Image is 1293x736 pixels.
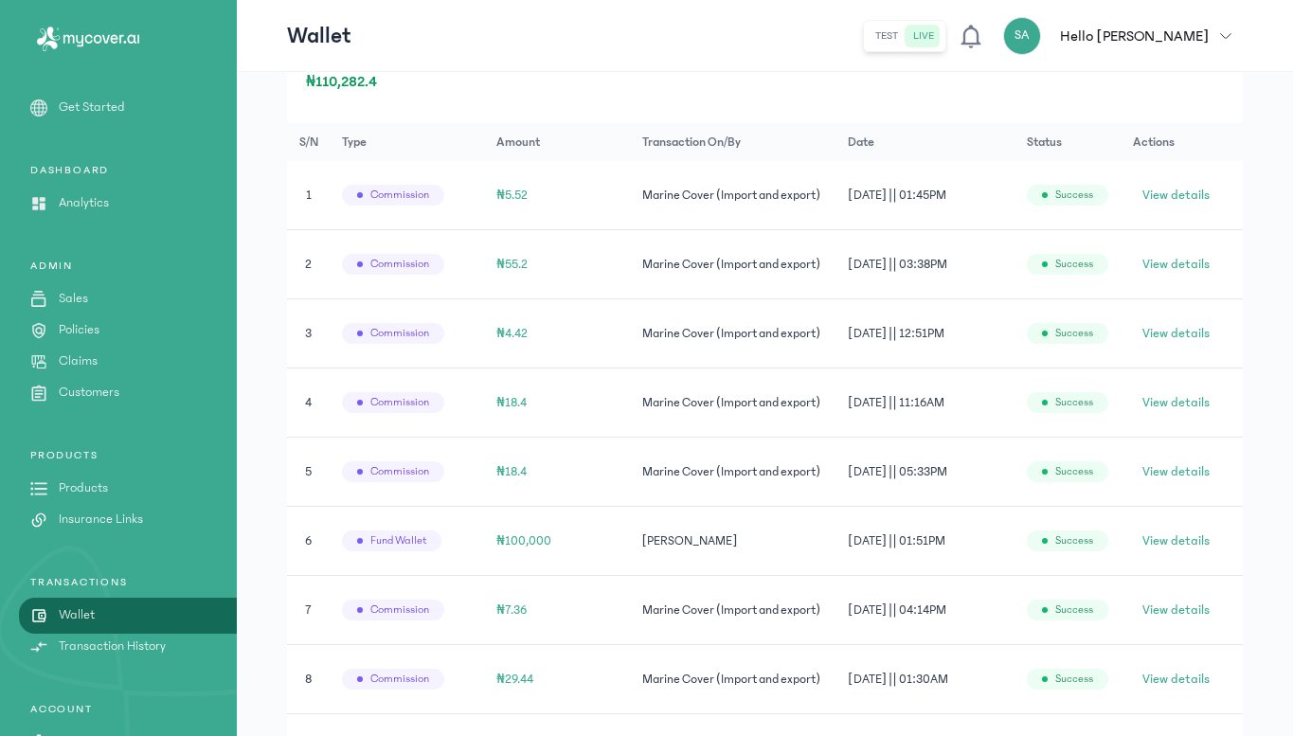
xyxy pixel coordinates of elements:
div: SA [1003,17,1041,55]
span: success [1055,395,1093,410]
p: ₦110,282.4 [306,70,1224,93]
span: success [1055,602,1093,618]
span: View details [1142,670,1210,689]
span: Commission [370,188,429,203]
span: success [1055,326,1093,341]
span: View details [1142,462,1210,481]
button: View details [1133,526,1219,556]
span: success [1055,188,1093,203]
span: 7 [305,603,312,617]
td: Marine Cover (Import and export) [631,576,836,645]
span: View details [1142,255,1210,274]
td: [DATE] || 04:14PM [836,576,1015,645]
td: Marine Cover (Import and export) [631,645,836,714]
span: Commission [370,602,429,618]
span: 1 [306,188,312,202]
span: 5 [305,465,312,478]
span: success [1055,464,1093,479]
span: ₦29.44 [496,673,533,686]
span: ₦100,000 [496,534,551,548]
button: View details [1133,457,1219,487]
th: Actions [1122,123,1243,161]
span: success [1055,533,1093,548]
p: Analytics [59,193,109,213]
span: Commission [370,257,429,272]
button: View details [1133,249,1219,279]
td: [DATE] || 12:51PM [836,299,1015,368]
p: Customers [59,383,119,403]
p: Wallet [59,605,95,625]
button: live [906,25,942,47]
span: ₦18.4 [496,396,527,409]
td: Marine Cover (Import and export) [631,368,836,438]
span: ₦5.52 [496,188,528,202]
button: SAHello [PERSON_NAME] [1003,17,1243,55]
td: [DATE] || 11:16AM [836,368,1015,438]
p: Wallet [287,21,351,51]
span: 3 [305,327,312,340]
td: [DATE] || 03:38PM [836,230,1015,299]
button: View details [1133,595,1219,625]
td: [PERSON_NAME] [631,507,836,576]
p: Transaction History [59,637,166,656]
span: View details [1142,393,1210,412]
td: [DATE] || 05:33PM [836,438,1015,507]
td: [DATE] || 01:45PM [836,161,1015,230]
span: ₦55.2 [496,258,528,271]
span: Commission [370,395,429,410]
span: View details [1142,186,1210,205]
td: [DATE] || 01:30AM [836,645,1015,714]
span: ₦18.4 [496,465,527,478]
span: success [1055,672,1093,687]
span: success [1055,257,1093,272]
p: Products [59,478,108,498]
span: 2 [305,258,312,271]
span: Fund wallet [370,533,426,548]
th: S/N [287,123,331,161]
th: Date [836,123,1015,161]
button: test [868,25,906,47]
span: 6 [305,534,312,548]
td: Marine Cover (Import and export) [631,438,836,507]
button: View details [1133,664,1219,694]
th: Type [331,123,486,161]
td: [DATE] || 01:51PM [836,507,1015,576]
span: 4 [305,396,312,409]
td: Marine Cover (Import and export) [631,161,836,230]
button: View details [1133,387,1219,418]
th: Status [1015,123,1122,161]
button: View details [1133,180,1219,210]
th: Amount [485,123,630,161]
span: ₦4.42 [496,327,528,340]
span: View details [1142,324,1210,343]
p: Get Started [59,98,125,117]
th: Transaction on/by [631,123,836,161]
p: Insurance Links [59,510,143,530]
span: Commission [370,464,429,479]
span: 8 [305,673,312,686]
p: Hello [PERSON_NAME] [1060,25,1209,47]
span: View details [1142,601,1210,619]
p: Policies [59,320,99,340]
span: View details [1142,531,1210,550]
p: Claims [59,351,98,371]
td: Marine Cover (Import and export) [631,230,836,299]
button: View details [1133,318,1219,349]
p: Sales [59,289,88,309]
span: Commission [370,672,429,687]
td: Marine Cover (Import and export) [631,299,836,368]
span: ₦7.36 [496,603,527,617]
span: Commission [370,326,429,341]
